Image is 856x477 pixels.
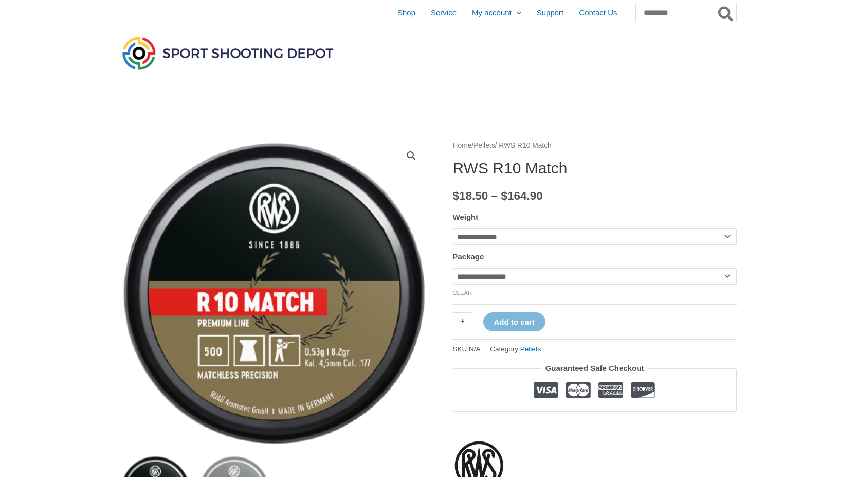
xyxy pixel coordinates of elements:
span: SKU: [453,343,481,356]
label: Package [453,252,484,261]
span: $ [501,189,507,202]
img: RWS R10 Match [120,139,428,448]
span: – [491,189,498,202]
button: Add to cart [483,312,545,331]
img: Sport Shooting Depot [120,34,336,72]
a: + [453,312,472,330]
a: Pellets [520,345,541,353]
span: $ [453,189,460,202]
button: Search [716,4,736,22]
bdi: 164.90 [501,189,542,202]
h1: RWS R10 Match [453,159,737,178]
legend: Guaranteed Safe Checkout [541,361,648,376]
iframe: Customer reviews powered by Trustpilot [453,419,737,432]
a: Clear options [453,290,472,296]
a: Home [453,142,472,149]
label: Weight [453,213,479,221]
nav: Breadcrumb [453,139,737,152]
span: Category: [490,343,541,356]
span: N/A [469,345,481,353]
a: View full-screen image gallery [402,147,421,165]
bdi: 18.50 [453,189,488,202]
a: Pellets [473,142,495,149]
